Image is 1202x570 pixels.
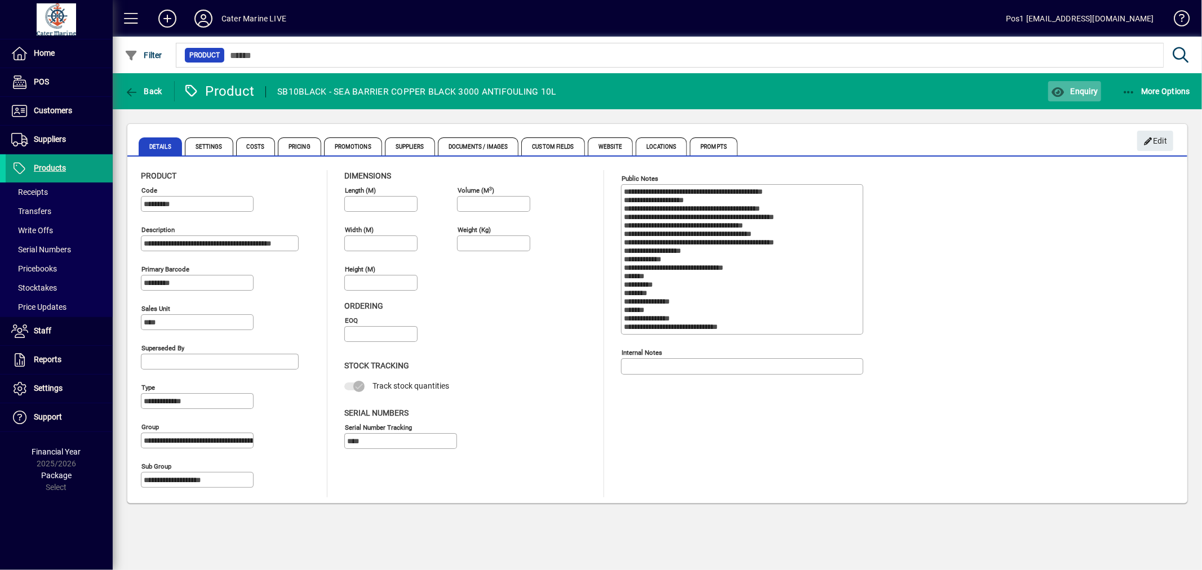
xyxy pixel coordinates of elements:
span: Serial Numbers [344,408,409,417]
div: Pos1 [EMAIL_ADDRESS][DOMAIN_NAME] [1006,10,1154,28]
span: Package [41,471,72,480]
mat-label: Superseded by [141,344,184,352]
a: Home [6,39,113,68]
mat-label: Code [141,186,157,194]
span: Stocktakes [11,283,57,292]
span: Home [34,48,55,57]
span: Filter [125,51,162,60]
mat-label: Sales unit [141,305,170,313]
span: Edit [1143,132,1168,150]
span: Dimensions [344,171,391,180]
button: Filter [122,45,165,65]
span: Ordering [344,301,383,310]
span: Track stock quantities [372,381,449,390]
a: Reports [6,346,113,374]
mat-label: Height (m) [345,265,375,273]
button: Edit [1137,131,1173,151]
div: SB10BLACK - SEA BARRIER COPPER BLACK 3000 ANTIFOULING 10L [277,83,556,101]
div: Cater Marine LIVE [221,10,286,28]
a: Transfers [6,202,113,221]
span: Costs [236,137,276,155]
span: POS [34,77,49,86]
span: Products [34,163,66,172]
a: Price Updates [6,297,113,317]
a: Write Offs [6,221,113,240]
mat-label: Public Notes [622,175,658,182]
mat-label: Description [141,226,175,234]
mat-label: Primary barcode [141,265,189,273]
mat-label: Volume (m ) [458,186,494,194]
button: Profile [185,8,221,29]
span: Pricing [278,137,321,155]
span: Details [139,137,182,155]
span: Documents / Images [438,137,519,155]
span: Locations [636,137,687,155]
mat-label: Type [141,384,155,391]
button: Enquiry [1048,81,1101,101]
a: Serial Numbers [6,240,113,259]
span: Suppliers [385,137,435,155]
span: Product [189,50,220,61]
mat-label: Length (m) [345,186,376,194]
span: Financial Year [32,447,81,456]
span: Stock Tracking [344,361,409,370]
span: Serial Numbers [11,245,71,254]
sup: 3 [489,185,492,191]
mat-label: Width (m) [345,226,374,234]
span: Reports [34,355,61,364]
mat-label: Sub group [141,462,171,470]
span: Prompts [690,137,738,155]
a: Staff [6,317,113,345]
a: Suppliers [6,126,113,154]
mat-label: Internal Notes [622,349,662,357]
span: Settings [34,384,63,393]
span: Pricebooks [11,264,57,273]
span: Suppliers [34,135,66,144]
span: Custom Fields [521,137,584,155]
span: Customers [34,106,72,115]
span: Transfers [11,207,51,216]
span: Promotions [324,137,382,155]
a: Pricebooks [6,259,113,278]
mat-label: Weight (Kg) [458,226,491,234]
mat-label: Serial Number tracking [345,423,412,431]
button: More Options [1119,81,1194,101]
a: Settings [6,375,113,403]
span: Write Offs [11,226,53,235]
app-page-header-button: Back [113,81,175,101]
div: Product [183,82,255,100]
button: Add [149,8,185,29]
span: Receipts [11,188,48,197]
mat-label: EOQ [345,317,358,324]
a: Knowledge Base [1165,2,1188,39]
mat-label: Group [141,423,159,431]
a: Customers [6,97,113,125]
a: POS [6,68,113,96]
a: Support [6,403,113,431]
span: Product [141,171,176,180]
span: Back [125,87,162,96]
span: More Options [1122,87,1191,96]
span: Staff [34,326,51,335]
a: Receipts [6,182,113,202]
a: Stocktakes [6,278,113,297]
span: Settings [185,137,233,155]
span: Support [34,412,62,421]
button: Back [122,81,165,101]
span: Price Updates [11,302,66,311]
span: Enquiry [1051,87,1098,96]
span: Website [588,137,633,155]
